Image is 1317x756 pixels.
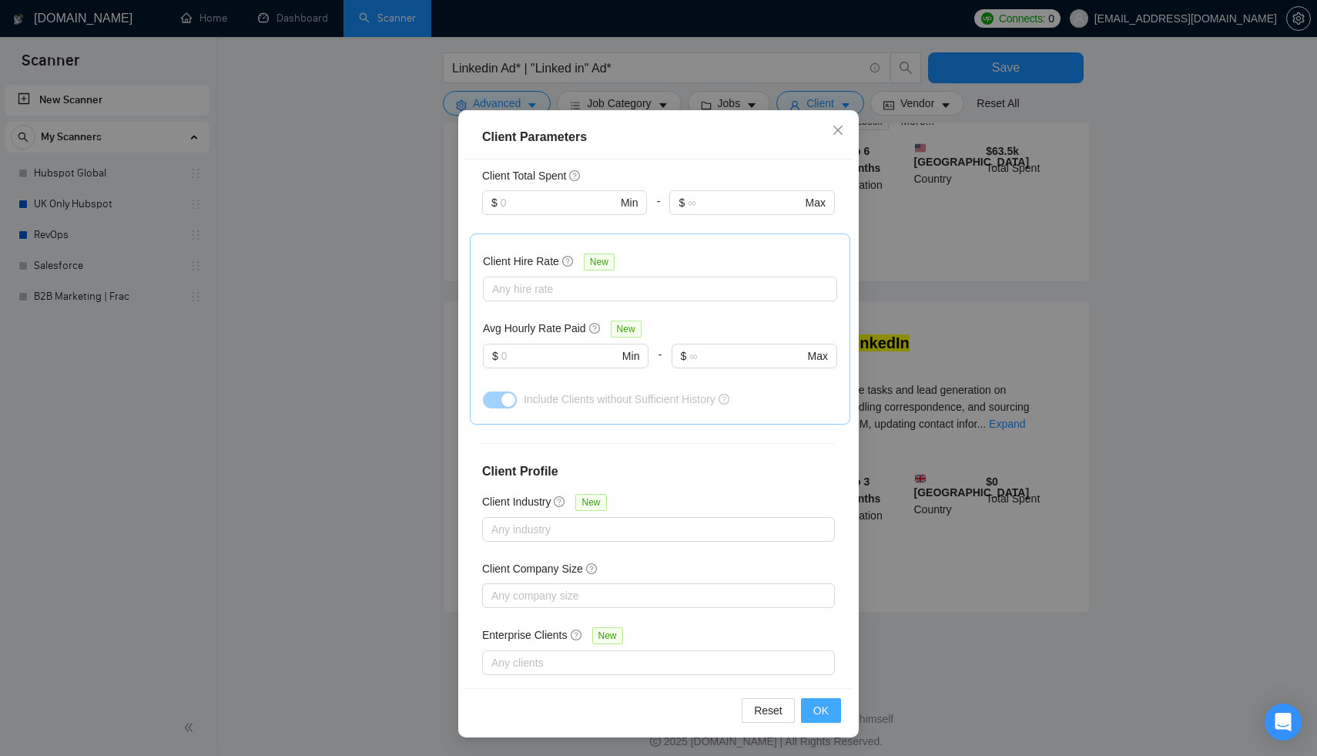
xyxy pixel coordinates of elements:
[482,167,566,184] h5: Client Total Spent
[501,194,618,211] input: 0
[817,110,859,152] button: Close
[501,348,619,365] input: 0
[648,344,671,387] div: -
[754,702,782,719] span: Reset
[808,348,828,365] span: Max
[575,494,606,511] span: New
[719,394,729,405] span: question-circle
[621,194,638,211] span: Min
[622,348,640,365] span: Min
[832,124,844,136] span: close
[806,194,826,211] span: Max
[584,254,615,270] span: New
[679,194,685,211] span: $
[742,698,795,723] button: Reset
[492,348,498,365] span: $
[482,493,551,510] h5: Client Industry
[586,563,598,575] span: question-circle
[562,255,575,267] span: question-circle
[482,560,583,577] h5: Client Company Size
[483,253,559,270] h5: Client Hire Rate
[524,393,715,405] span: Include Clients without Sufficient History
[571,629,583,641] span: question-circle
[589,322,602,334] span: question-circle
[482,627,568,643] h5: Enterprise Clients
[482,462,835,481] h4: Client Profile
[592,627,623,644] span: New
[647,190,669,234] div: -
[1265,704,1302,741] div: Open Intercom Messenger
[491,194,498,211] span: $
[689,348,804,365] input: ∞
[482,128,835,146] div: Client Parameters
[813,702,829,719] span: OK
[611,321,642,338] span: New
[569,170,581,182] span: question-circle
[801,698,841,723] button: OK
[483,320,586,337] h5: Avg Hourly Rate Paid
[554,496,566,508] span: question-circle
[688,194,802,211] input: ∞
[681,348,687,365] span: $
